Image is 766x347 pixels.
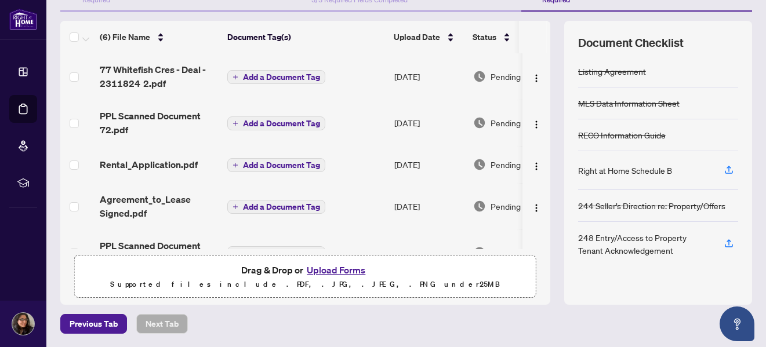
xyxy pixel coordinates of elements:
[532,74,541,83] img: Logo
[473,70,486,83] img: Document Status
[9,9,37,30] img: logo
[473,200,486,213] img: Document Status
[532,162,541,171] img: Logo
[578,199,725,212] div: 244 Seller’s Direction re: Property/Offers
[243,119,320,127] span: Add a Document Tag
[578,164,672,177] div: Right at Home Schedule B
[233,204,238,210] span: plus
[241,262,369,277] span: Drag & Drop or
[100,109,218,137] span: PPL Scanned Document 72.pdf
[390,183,469,229] td: [DATE]
[390,146,469,183] td: [DATE]
[527,155,546,174] button: Logo
[532,203,541,213] img: Logo
[233,74,238,80] span: plus
[100,158,198,171] span: Rental_Application.pdf
[390,100,469,146] td: [DATE]
[227,200,325,214] button: Add a Document Tag
[227,246,325,261] button: Add a Document Tag
[136,314,188,334] button: Next Tab
[75,255,536,298] span: Drag & Drop orUpload FormsSupported files include .PDF, .JPG, .JPEG, .PNG under25MB
[390,53,469,100] td: [DATE]
[60,314,127,334] button: Previous Tab
[720,306,754,341] button: Open asap
[95,21,223,53] th: (6) File Name
[100,31,150,43] span: (6) File Name
[12,313,34,335] img: Profile Icon
[473,31,496,43] span: Status
[527,67,546,86] button: Logo
[527,243,546,262] button: Logo
[227,158,325,173] button: Add a Document Tag
[578,35,684,51] span: Document Checklist
[390,229,469,276] td: [DATE]
[243,161,320,169] span: Add a Document Tag
[223,21,389,53] th: Document Tag(s)
[233,120,238,126] span: plus
[227,70,325,84] button: Add a Document Tag
[532,120,541,129] img: Logo
[578,65,646,78] div: Listing Agreement
[227,116,325,130] button: Add a Document Tag
[100,239,218,266] span: PPL Scanned Document 68.pdf
[243,73,320,81] span: Add a Document Tag
[491,200,549,213] span: Pending Review
[227,158,325,172] button: Add a Document Tag
[82,277,529,291] p: Supported files include .PDF, .JPG, .JPEG, .PNG under 25 MB
[473,158,486,171] img: Document Status
[578,231,710,257] div: 248 Entry/Access to Property Tenant Acknowledgement
[527,197,546,215] button: Logo
[70,315,118,333] span: Previous Tab
[227,199,325,214] button: Add a Document Tag
[473,116,486,129] img: Document Status
[491,158,549,171] span: Pending Review
[491,246,549,259] span: Pending Review
[468,21,567,53] th: Status
[100,192,218,220] span: Agreement_to_Lease Signed.pdf
[227,70,325,85] button: Add a Document Tag
[100,63,218,90] span: 77 Whitefish Cres - Deal - 2311824 2.pdf
[394,31,440,43] span: Upload Date
[491,70,549,83] span: Pending Review
[243,249,320,257] span: Add a Document Tag
[578,129,666,141] div: RECO Information Guide
[303,262,369,277] button: Upload Forms
[233,162,238,168] span: plus
[527,114,546,132] button: Logo
[578,97,680,109] div: MLS Data Information Sheet
[389,21,468,53] th: Upload Date
[227,246,325,260] button: Add a Document Tag
[243,203,320,211] span: Add a Document Tag
[473,246,486,259] img: Document Status
[227,116,325,131] button: Add a Document Tag
[491,116,549,129] span: Pending Review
